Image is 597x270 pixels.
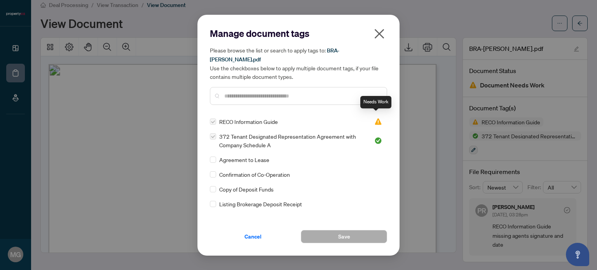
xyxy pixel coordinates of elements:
h2: Manage document tags [210,27,387,40]
span: Listing Brokerage Deposit Receipt [219,200,302,208]
span: 372 Tenant Designated Representation Agreement with Company Schedule A [219,132,365,149]
button: Save [301,230,387,243]
span: Copy of Deposit Funds [219,185,274,193]
span: RECO Information Guide [219,117,278,126]
img: status [374,137,382,145]
img: status [374,118,382,125]
div: Needs Work [360,96,391,108]
h5: Please browse the list or search to apply tags to: Use the checkboxes below to apply multiple doc... [210,46,387,81]
span: Cancel [244,230,262,243]
span: Approved [374,137,382,145]
span: close [373,28,386,40]
span: BRA-[PERSON_NAME].pdf [210,47,339,63]
span: Needs Work [374,118,382,125]
span: Agreement to Lease [219,155,269,164]
button: Open asap [566,243,589,266]
span: Confirmation of Co-Operation [219,170,290,179]
button: Cancel [210,230,296,243]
